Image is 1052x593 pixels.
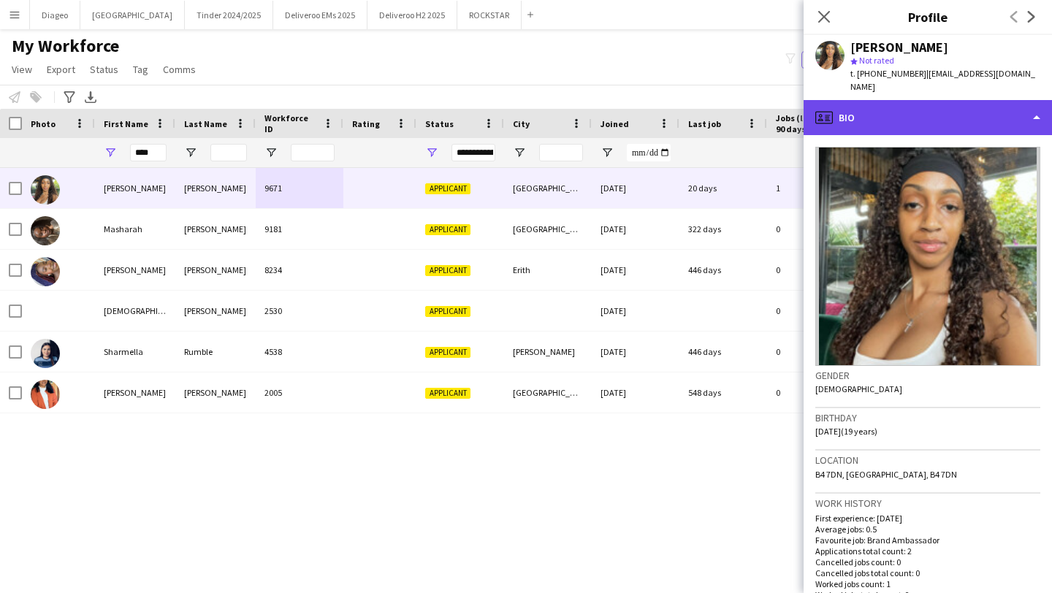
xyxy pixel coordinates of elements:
[601,146,614,159] button: Open Filter Menu
[84,60,124,79] a: Status
[130,144,167,161] input: First Name Filter Input
[815,497,1040,510] h3: Work history
[291,144,335,161] input: Workforce ID Filter Input
[157,60,202,79] a: Comms
[264,112,317,134] span: Workforce ID
[688,118,721,129] span: Last job
[804,100,1052,135] div: Bio
[815,369,1040,382] h3: Gender
[767,209,862,249] div: 0
[504,332,592,372] div: [PERSON_NAME]
[12,35,119,57] span: My Workforce
[31,339,60,368] img: Sharmella Rumble
[815,567,1040,578] p: Cancelled jobs total count: 0
[504,372,592,413] div: [GEOGRAPHIC_DATA]
[679,209,767,249] div: 322 days
[815,411,1040,424] h3: Birthday
[31,175,60,204] img: Sharday Cumberbatch
[815,556,1040,567] p: Cancelled jobs count: 0
[767,250,862,290] div: 0
[592,209,679,249] div: [DATE]
[592,168,679,208] div: [DATE]
[104,118,148,129] span: First Name
[767,332,862,372] div: 0
[801,51,874,69] button: Everyone9,760
[256,291,343,331] div: 2530
[850,68,926,79] span: t. [PHONE_NUMBER]
[256,250,343,290] div: 8234
[133,63,148,76] span: Tag
[592,291,679,331] div: [DATE]
[31,380,60,409] img: Sharon Daniel
[175,332,256,372] div: Rumble
[850,68,1035,92] span: | [EMAIL_ADDRESS][DOMAIN_NAME]
[256,332,343,372] div: 4538
[504,168,592,208] div: [GEOGRAPHIC_DATA]
[513,118,530,129] span: City
[95,209,175,249] div: Masharah
[210,144,247,161] input: Last Name Filter Input
[425,118,454,129] span: Status
[352,118,380,129] span: Rating
[815,578,1040,589] p: Worked jobs count: 1
[95,372,175,413] div: [PERSON_NAME]
[163,63,196,76] span: Comms
[30,1,80,29] button: Diageo
[592,332,679,372] div: [DATE]
[425,224,470,235] span: Applicant
[95,291,175,331] div: [DEMOGRAPHIC_DATA]
[859,55,894,66] span: Not rated
[815,535,1040,546] p: Favourite job: Brand Ambassador
[47,63,75,76] span: Export
[184,146,197,159] button: Open Filter Menu
[175,372,256,413] div: [PERSON_NAME]
[627,144,671,161] input: Joined Filter Input
[513,146,526,159] button: Open Filter Menu
[185,1,273,29] button: Tinder 2024/2025
[504,209,592,249] div: [GEOGRAPHIC_DATA]
[90,63,118,76] span: Status
[425,347,470,358] span: Applicant
[175,250,256,290] div: [PERSON_NAME]
[175,209,256,249] div: [PERSON_NAME]
[175,168,256,208] div: [PERSON_NAME]
[804,7,1052,26] h3: Profile
[256,209,343,249] div: 9181
[6,60,38,79] a: View
[767,291,862,331] div: 0
[601,118,629,129] span: Joined
[679,332,767,372] div: 446 days
[104,146,117,159] button: Open Filter Menu
[679,372,767,413] div: 548 days
[264,146,278,159] button: Open Filter Menu
[175,291,256,331] div: [PERSON_NAME]
[679,168,767,208] div: 20 days
[815,383,902,394] span: [DEMOGRAPHIC_DATA]
[815,513,1040,524] p: First experience: [DATE]
[767,372,862,413] div: 0
[41,60,81,79] a: Export
[31,118,56,129] span: Photo
[815,469,957,480] span: B4 7DN, [GEOGRAPHIC_DATA], B4 7DN
[767,168,862,208] div: 1
[425,265,470,276] span: Applicant
[815,147,1040,366] img: Crew avatar or photo
[539,144,583,161] input: City Filter Input
[82,88,99,106] app-action-btn: Export XLSX
[425,388,470,399] span: Applicant
[592,250,679,290] div: [DATE]
[12,63,32,76] span: View
[256,168,343,208] div: 9671
[425,146,438,159] button: Open Filter Menu
[256,372,343,413] div: 2005
[504,250,592,290] div: Erith
[184,118,227,129] span: Last Name
[815,454,1040,467] h3: Location
[815,546,1040,556] p: Applications total count: 2
[850,41,948,54] div: [PERSON_NAME]
[95,250,175,290] div: [PERSON_NAME]
[815,524,1040,535] p: Average jobs: 0.5
[95,168,175,208] div: [PERSON_NAME]
[31,257,60,286] img: Sharée Stephenson
[273,1,367,29] button: Deliveroo EMs 2025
